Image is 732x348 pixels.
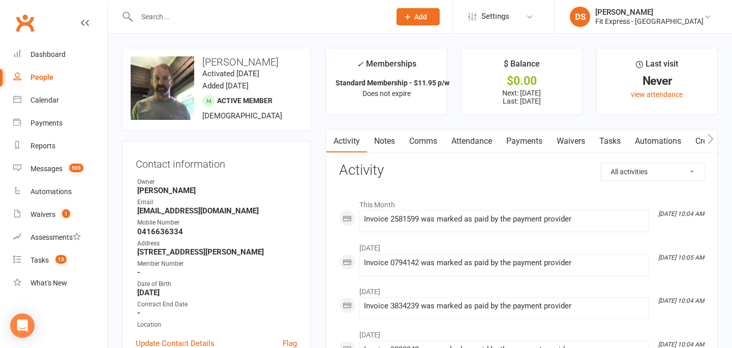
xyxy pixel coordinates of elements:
i: [DATE] 10:04 AM [658,341,704,348]
span: Settings [481,5,509,28]
a: Comms [402,130,444,153]
div: Automations [30,187,72,196]
span: 1 [62,209,70,218]
a: Tasks 13 [13,249,107,272]
strong: [PERSON_NAME] [137,186,297,195]
div: Never [606,76,708,86]
div: Address [137,239,297,248]
div: Waivers [30,210,55,218]
i: [DATE] 10:05 AM [658,254,704,261]
div: What's New [30,279,67,287]
a: Waivers [550,130,592,153]
p: Next: [DATE] Last: [DATE] [471,89,573,105]
li: [DATE] [339,324,705,340]
span: 13 [55,255,67,264]
div: Invoice 2581599 was marked as paid by the payment provider [364,215,644,224]
span: Add [414,13,427,21]
span: Does not expire [362,89,411,98]
div: Tasks [30,256,49,264]
span: 503 [69,164,83,172]
div: Open Intercom Messenger [10,313,35,338]
strong: Standard Membership - $11.95 p/w [335,79,449,87]
div: Mobile Number [137,218,297,228]
div: Date of Birth [137,279,297,289]
div: Invoice 0794142 was marked as paid by the payment provider [364,259,644,267]
input: Search... [134,10,383,24]
img: image1738053257.png [131,56,194,120]
strong: [STREET_ADDRESS][PERSON_NAME] [137,247,297,257]
h3: Activity [339,163,705,178]
span: Active member [217,97,272,105]
a: Reports [13,135,107,157]
div: Contract End Date [137,300,297,309]
a: Calendar [13,89,107,112]
a: Automations [628,130,688,153]
div: People [30,73,53,81]
strong: [DATE] [137,288,297,297]
a: Payments [13,112,107,135]
a: What's New [13,272,107,295]
div: Fit Express - [GEOGRAPHIC_DATA] [595,17,704,26]
strong: - [137,268,297,277]
li: [DATE] [339,237,705,254]
div: Messages [30,165,63,173]
span: [DEMOGRAPHIC_DATA] [202,111,282,120]
div: Reports [30,142,55,150]
div: Dashboard [30,50,66,58]
div: Memberships [357,57,416,76]
i: [DATE] 10:04 AM [658,297,704,304]
a: Automations [13,180,107,203]
a: Messages 503 [13,157,107,180]
div: DS [570,7,590,27]
div: $0.00 [471,76,573,86]
strong: - [137,308,297,318]
i: ✓ [357,59,363,69]
h3: [PERSON_NAME] [131,56,302,68]
h3: Contact information [136,154,297,170]
div: [PERSON_NAME] [595,8,704,17]
a: Notes [367,130,402,153]
div: Payments [30,119,63,127]
div: Last visit [636,57,678,76]
div: Member Number [137,259,297,269]
strong: 0416636334 [137,227,297,236]
div: $ Balance [504,57,540,76]
div: Owner [137,177,297,187]
a: Clubworx [12,10,38,36]
strong: [EMAIL_ADDRESS][DOMAIN_NAME] [137,206,297,215]
a: Payments [499,130,550,153]
a: Assessments [13,226,107,249]
a: Activity [326,130,367,153]
li: [DATE] [339,281,705,297]
a: Tasks [592,130,628,153]
a: Waivers 1 [13,203,107,226]
time: Activated [DATE] [202,69,259,78]
i: [DATE] 10:04 AM [658,210,704,217]
a: People [13,66,107,89]
time: Added [DATE] [202,81,249,90]
div: Calendar [30,96,59,104]
a: Attendance [444,130,499,153]
a: view attendance [631,90,683,99]
div: Email [137,198,297,207]
div: Location [137,320,297,330]
li: This Month [339,194,705,210]
button: Add [396,8,440,25]
div: Assessments [30,233,81,241]
a: Dashboard [13,43,107,66]
div: Invoice 3834239 was marked as paid by the payment provider [364,302,644,310]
